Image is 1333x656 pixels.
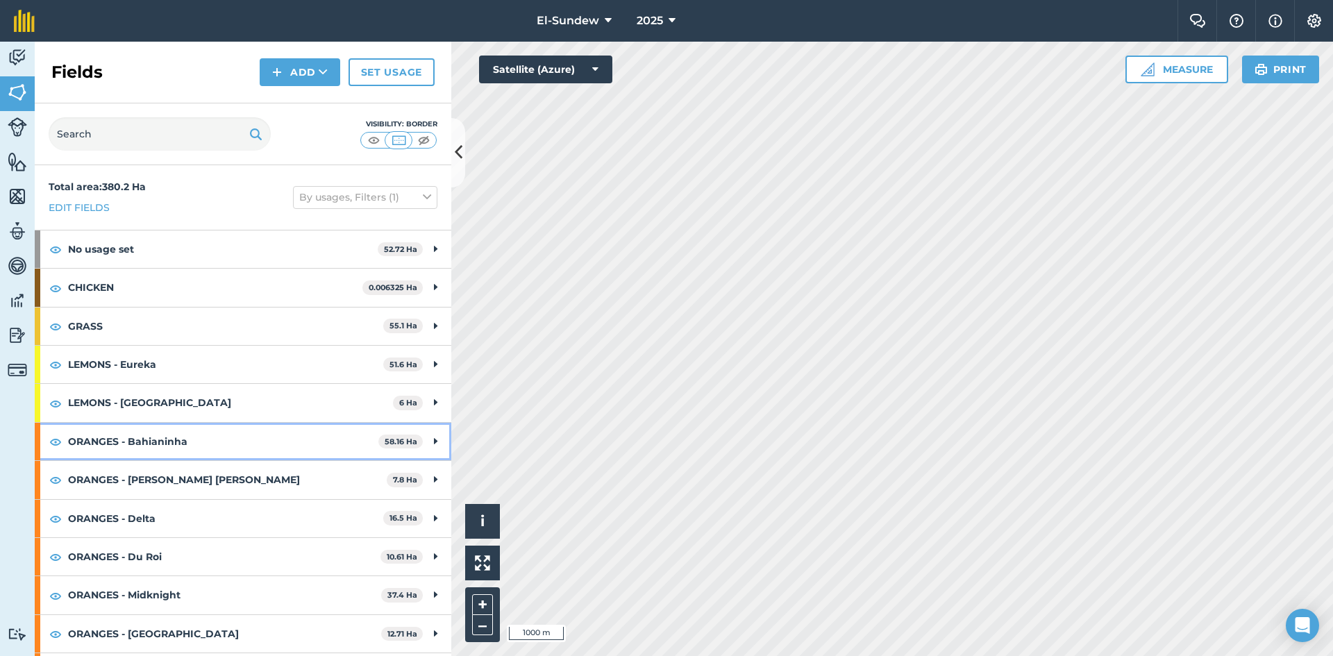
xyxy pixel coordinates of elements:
[68,384,393,421] strong: LEMONS - [GEOGRAPHIC_DATA]
[8,47,27,68] img: svg+xml;base64,PD94bWwgdmVyc2lvbj0iMS4wIiBlbmNvZGluZz0idXRmLTgiPz4KPCEtLSBHZW5lcmF0b3I6IEFkb2JlIE...
[365,133,383,147] img: svg+xml;base64,PHN2ZyB4bWxucz0iaHR0cDovL3d3dy53My5vcmcvMjAwMC9zdmciIHdpZHRoPSI1MCIgaGVpZ2h0PSI0MC...
[51,61,103,83] h2: Fields
[68,346,383,383] strong: LEMONS - Eureka
[14,10,35,32] img: fieldmargin Logo
[385,437,417,446] strong: 58.16 Ha
[1286,609,1319,642] div: Open Intercom Messenger
[35,346,451,383] div: LEMONS - Eureka51.6 Ha
[68,500,383,537] strong: ORANGES - Delta
[260,58,340,86] button: Add
[35,423,451,460] div: ORANGES - Bahianinha58.16 Ha
[68,269,362,306] strong: CHICKEN
[49,471,62,488] img: svg+xml;base64,PHN2ZyB4bWxucz0iaHR0cDovL3d3dy53My5vcmcvMjAwMC9zdmciIHdpZHRoPSIxOCIgaGVpZ2h0PSIyNC...
[472,594,493,615] button: +
[35,269,451,306] div: CHICKEN0.006325 Ha
[293,186,437,208] button: By usages, Filters (1)
[8,255,27,276] img: svg+xml;base64,PD94bWwgdmVyc2lvbj0iMS4wIiBlbmNvZGluZz0idXRmLTgiPz4KPCEtLSBHZW5lcmF0b3I6IEFkb2JlIE...
[249,126,262,142] img: svg+xml;base64,PHN2ZyB4bWxucz0iaHR0cDovL3d3dy53My5vcmcvMjAwMC9zdmciIHdpZHRoPSIxOSIgaGVpZ2h0PSIyNC...
[68,461,387,498] strong: ORANGES - [PERSON_NAME] [PERSON_NAME]
[49,548,62,565] img: svg+xml;base64,PHN2ZyB4bWxucz0iaHR0cDovL3d3dy53My5vcmcvMjAwMC9zdmciIHdpZHRoPSIxOCIgaGVpZ2h0PSIyNC...
[389,360,417,369] strong: 51.6 Ha
[35,500,451,537] div: ORANGES - Delta16.5 Ha
[1141,62,1155,76] img: Ruler icon
[8,82,27,103] img: svg+xml;base64,PHN2ZyB4bWxucz0iaHR0cDovL3d3dy53My5vcmcvMjAwMC9zdmciIHdpZHRoPSI1NiIgaGVpZ2h0PSI2MC...
[35,308,451,345] div: GRASS55.1 Ha
[360,119,437,130] div: Visibility: Border
[1242,56,1320,83] button: Print
[369,283,417,292] strong: 0.006325 Ha
[35,615,451,653] div: ORANGES - [GEOGRAPHIC_DATA]12.71 Ha
[387,629,417,639] strong: 12.71 Ha
[272,64,282,81] img: svg+xml;base64,PHN2ZyB4bWxucz0iaHR0cDovL3d3dy53My5vcmcvMjAwMC9zdmciIHdpZHRoPSIxNCIgaGVpZ2h0PSIyNC...
[1268,12,1282,29] img: svg+xml;base64,PHN2ZyB4bWxucz0iaHR0cDovL3d3dy53My5vcmcvMjAwMC9zdmciIHdpZHRoPSIxNyIgaGVpZ2h0PSIxNy...
[387,552,417,562] strong: 10.61 Ha
[465,504,500,539] button: i
[35,230,451,268] div: No usage set52.72 Ha
[8,360,27,380] img: svg+xml;base64,PD94bWwgdmVyc2lvbj0iMS4wIiBlbmNvZGluZz0idXRmLTgiPz4KPCEtLSBHZW5lcmF0b3I6IEFkb2JlIE...
[68,308,383,345] strong: GRASS
[475,555,490,571] img: Four arrows, one pointing top left, one top right, one bottom right and the last bottom left
[49,510,62,527] img: svg+xml;base64,PHN2ZyB4bWxucz0iaHR0cDovL3d3dy53My5vcmcvMjAwMC9zdmciIHdpZHRoPSIxOCIgaGVpZ2h0PSIyNC...
[49,180,146,193] strong: Total area : 380.2 Ha
[49,395,62,412] img: svg+xml;base64,PHN2ZyB4bWxucz0iaHR0cDovL3d3dy53My5vcmcvMjAwMC9zdmciIHdpZHRoPSIxOCIgaGVpZ2h0PSIyNC...
[1125,56,1228,83] button: Measure
[68,576,381,614] strong: ORANGES - Midknight
[49,241,62,258] img: svg+xml;base64,PHN2ZyB4bWxucz0iaHR0cDovL3d3dy53My5vcmcvMjAwMC9zdmciIHdpZHRoPSIxOCIgaGVpZ2h0PSIyNC...
[480,512,485,530] span: i
[8,186,27,207] img: svg+xml;base64,PHN2ZyB4bWxucz0iaHR0cDovL3d3dy53My5vcmcvMjAwMC9zdmciIHdpZHRoPSI1NiIgaGVpZ2h0PSI2MC...
[49,200,110,215] a: Edit fields
[68,615,381,653] strong: ORANGES - [GEOGRAPHIC_DATA]
[1189,14,1206,28] img: Two speech bubbles overlapping with the left bubble in the forefront
[35,576,451,614] div: ORANGES - Midknight37.4 Ha
[1306,14,1323,28] img: A cog icon
[393,475,417,485] strong: 7.8 Ha
[390,133,408,147] img: svg+xml;base64,PHN2ZyB4bWxucz0iaHR0cDovL3d3dy53My5vcmcvMjAwMC9zdmciIHdpZHRoPSI1MCIgaGVpZ2h0PSI0MC...
[479,56,612,83] button: Satellite (Azure)
[35,384,451,421] div: LEMONS - [GEOGRAPHIC_DATA]6 Ha
[49,280,62,296] img: svg+xml;base64,PHN2ZyB4bWxucz0iaHR0cDovL3d3dy53My5vcmcvMjAwMC9zdmciIHdpZHRoPSIxOCIgaGVpZ2h0PSIyNC...
[384,244,417,254] strong: 52.72 Ha
[68,538,380,575] strong: ORANGES - Du Roi
[389,321,417,330] strong: 55.1 Ha
[49,356,62,373] img: svg+xml;base64,PHN2ZyB4bWxucz0iaHR0cDovL3d3dy53My5vcmcvMjAwMC9zdmciIHdpZHRoPSIxOCIgaGVpZ2h0PSIyNC...
[49,625,62,642] img: svg+xml;base64,PHN2ZyB4bWxucz0iaHR0cDovL3d3dy53My5vcmcvMjAwMC9zdmciIHdpZHRoPSIxOCIgaGVpZ2h0PSIyNC...
[8,628,27,641] img: svg+xml;base64,PD94bWwgdmVyc2lvbj0iMS4wIiBlbmNvZGluZz0idXRmLTgiPz4KPCEtLSBHZW5lcmF0b3I6IEFkb2JlIE...
[8,290,27,311] img: svg+xml;base64,PD94bWwgdmVyc2lvbj0iMS4wIiBlbmNvZGluZz0idXRmLTgiPz4KPCEtLSBHZW5lcmF0b3I6IEFkb2JlIE...
[49,318,62,335] img: svg+xml;base64,PHN2ZyB4bWxucz0iaHR0cDovL3d3dy53My5vcmcvMjAwMC9zdmciIHdpZHRoPSIxOCIgaGVpZ2h0PSIyNC...
[8,325,27,346] img: svg+xml;base64,PD94bWwgdmVyc2lvbj0iMS4wIiBlbmNvZGluZz0idXRmLTgiPz4KPCEtLSBHZW5lcmF0b3I6IEFkb2JlIE...
[68,230,378,268] strong: No usage set
[8,221,27,242] img: svg+xml;base64,PD94bWwgdmVyc2lvbj0iMS4wIiBlbmNvZGluZz0idXRmLTgiPz4KPCEtLSBHZW5lcmF0b3I6IEFkb2JlIE...
[35,461,451,498] div: ORANGES - [PERSON_NAME] [PERSON_NAME]7.8 Ha
[49,117,271,151] input: Search
[415,133,433,147] img: svg+xml;base64,PHN2ZyB4bWxucz0iaHR0cDovL3d3dy53My5vcmcvMjAwMC9zdmciIHdpZHRoPSI1MCIgaGVpZ2h0PSI0MC...
[1255,61,1268,78] img: svg+xml;base64,PHN2ZyB4bWxucz0iaHR0cDovL3d3dy53My5vcmcvMjAwMC9zdmciIHdpZHRoPSIxOSIgaGVpZ2h0PSIyNC...
[399,398,417,407] strong: 6 Ha
[387,590,417,600] strong: 37.4 Ha
[637,12,663,29] span: 2025
[49,433,62,450] img: svg+xml;base64,PHN2ZyB4bWxucz0iaHR0cDovL3d3dy53My5vcmcvMjAwMC9zdmciIHdpZHRoPSIxOCIgaGVpZ2h0PSIyNC...
[389,513,417,523] strong: 16.5 Ha
[49,587,62,604] img: svg+xml;base64,PHN2ZyB4bWxucz0iaHR0cDovL3d3dy53My5vcmcvMjAwMC9zdmciIHdpZHRoPSIxOCIgaGVpZ2h0PSIyNC...
[537,12,599,29] span: El-Sundew
[1228,14,1245,28] img: A question mark icon
[8,117,27,137] img: svg+xml;base64,PD94bWwgdmVyc2lvbj0iMS4wIiBlbmNvZGluZz0idXRmLTgiPz4KPCEtLSBHZW5lcmF0b3I6IEFkb2JlIE...
[68,423,378,460] strong: ORANGES - Bahianinha
[8,151,27,172] img: svg+xml;base64,PHN2ZyB4bWxucz0iaHR0cDovL3d3dy53My5vcmcvMjAwMC9zdmciIHdpZHRoPSI1NiIgaGVpZ2h0PSI2MC...
[472,615,493,635] button: –
[35,538,451,575] div: ORANGES - Du Roi10.61 Ha
[349,58,435,86] a: Set usage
